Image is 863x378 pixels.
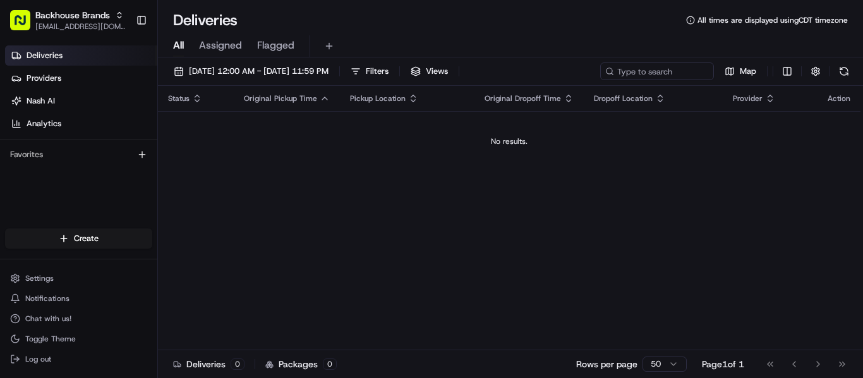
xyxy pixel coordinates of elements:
[5,350,152,368] button: Log out
[74,233,99,244] span: Create
[345,62,394,80] button: Filters
[733,93,763,103] span: Provider
[5,310,152,328] button: Chat with us!
[25,293,69,304] span: Notifications
[702,358,744,370] div: Page 1 of 1
[168,93,190,103] span: Status
[257,38,294,53] span: Flagged
[828,93,850,103] div: Action
[600,62,714,80] input: Type to search
[27,73,61,84] span: Providers
[199,38,242,53] span: Assigned
[835,62,853,80] button: Refresh
[576,358,637,370] p: Rows per page
[5,269,152,287] button: Settings
[405,62,454,80] button: Views
[35,9,110,21] button: Backhouse Brands
[5,330,152,348] button: Toggle Theme
[168,62,334,80] button: [DATE] 12:00 AM - [DATE] 11:59 PM
[25,314,71,324] span: Chat with us!
[594,93,653,103] span: Dropoff Location
[5,228,152,249] button: Create
[27,50,63,61] span: Deliveries
[5,45,157,66] a: Deliveries
[25,273,54,283] span: Settings
[5,5,131,35] button: Backhouse Brands[EMAIL_ADDRESS][DOMAIN_NAME]
[173,38,184,53] span: All
[265,358,337,370] div: Packages
[5,91,157,111] a: Nash AI
[173,10,238,30] h1: Deliveries
[5,290,152,307] button: Notifications
[189,66,329,77] span: [DATE] 12:00 AM - [DATE] 11:59 PM
[25,354,51,364] span: Log out
[35,21,126,32] button: [EMAIL_ADDRESS][DOMAIN_NAME]
[5,145,152,165] div: Favorites
[366,66,389,77] span: Filters
[485,93,561,103] span: Original Dropoff Time
[27,118,61,129] span: Analytics
[719,62,762,80] button: Map
[350,93,406,103] span: Pickup Location
[244,93,317,103] span: Original Pickup Time
[27,95,55,107] span: Nash AI
[173,358,244,370] div: Deliveries
[5,114,157,134] a: Analytics
[697,15,848,25] span: All times are displayed using CDT timezone
[740,66,756,77] span: Map
[163,136,855,146] div: No results.
[323,358,337,370] div: 0
[231,358,244,370] div: 0
[25,334,76,344] span: Toggle Theme
[5,68,157,88] a: Providers
[426,66,448,77] span: Views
